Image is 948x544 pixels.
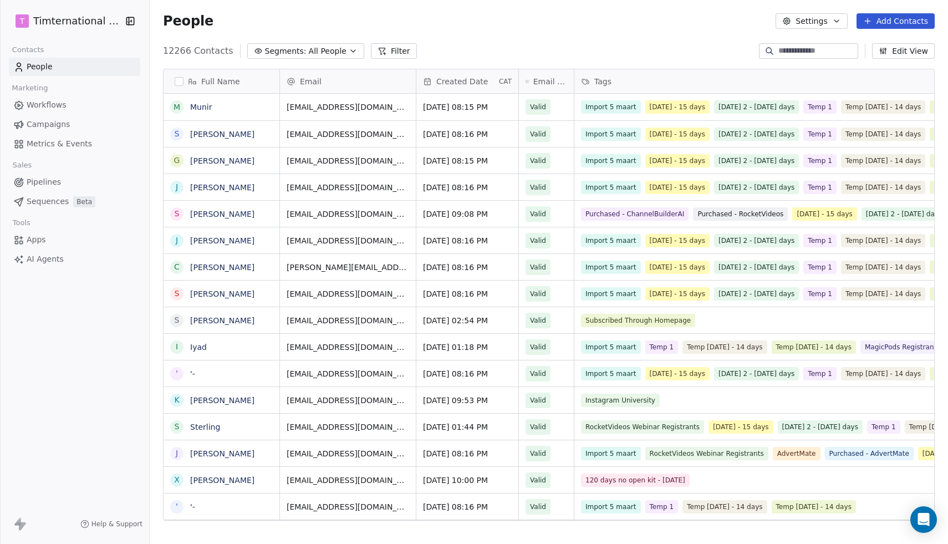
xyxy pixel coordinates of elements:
[175,314,180,326] div: S
[7,42,49,58] span: Contacts
[581,340,641,354] span: Import 5 maart
[530,342,546,353] span: Valid
[530,501,546,512] span: Valid
[27,138,92,150] span: Metrics & Events
[287,101,409,113] span: [EMAIL_ADDRESS][DOMAIN_NAME]
[423,448,512,459] span: [DATE] 08:16 PM
[436,76,488,87] span: Created Date
[9,115,140,134] a: Campaigns
[287,342,409,353] span: [EMAIL_ADDRESS][DOMAIN_NAME]
[841,154,925,167] span: Temp [DATE] - 14 days
[499,77,512,86] span: CAT
[265,45,307,57] span: Segments:
[164,69,279,93] div: Full Name
[287,235,409,246] span: [EMAIL_ADDRESS][DOMAIN_NAME]
[645,447,768,460] span: RocketVideos Webinar Registrants
[176,235,178,246] div: J
[287,288,409,299] span: [EMAIL_ADDRESS][DOMAIN_NAME]
[423,182,512,193] span: [DATE] 08:16 PM
[9,96,140,114] a: Workflows
[9,250,140,268] a: AI Agents
[803,287,837,301] span: Temp 1
[423,368,512,379] span: [DATE] 08:16 PM
[581,181,641,194] span: Import 5 maart
[803,154,837,167] span: Temp 1
[423,342,512,353] span: [DATE] 01:18 PM
[581,207,689,221] span: Purchased - ChannelBuilderAI
[201,76,240,87] span: Full Name
[714,181,799,194] span: [DATE] 2 - [DATE] days
[581,474,690,487] span: 120 days no open kit - [DATE]
[682,340,767,354] span: Temp [DATE] - 14 days
[190,343,207,352] a: Iyad
[714,261,799,274] span: [DATE] 2 - [DATE] days
[174,155,180,166] div: G
[581,100,641,114] span: Import 5 maart
[645,128,710,141] span: [DATE] - 15 days
[530,235,546,246] span: Valid
[287,315,409,326] span: [EMAIL_ADDRESS][DOMAIN_NAME]
[645,181,710,194] span: [DATE] - 15 days
[423,288,512,299] span: [DATE] 08:16 PM
[773,447,820,460] span: AdvertMate
[841,181,925,194] span: Temp [DATE] - 14 days
[287,421,409,433] span: [EMAIL_ADDRESS][DOMAIN_NAME]
[530,288,546,299] span: Valid
[530,475,546,486] span: Valid
[287,475,409,486] span: [EMAIL_ADDRESS][DOMAIN_NAME]
[27,253,64,265] span: AI Agents
[174,474,180,486] div: X
[287,209,409,220] span: [EMAIL_ADDRESS][DOMAIN_NAME]
[862,207,946,221] span: [DATE] 2 - [DATE] days
[175,421,180,433] div: S
[190,396,254,405] a: [PERSON_NAME]
[423,155,512,166] span: [DATE] 08:15 PM
[581,234,641,247] span: Import 5 maart
[175,128,180,140] div: S
[287,129,409,140] span: [EMAIL_ADDRESS][DOMAIN_NAME]
[300,76,322,87] span: Email
[190,130,254,139] a: [PERSON_NAME]
[190,369,195,378] a: '-
[27,176,61,188] span: Pipelines
[9,58,140,76] a: People
[27,99,67,111] span: Workflows
[423,501,512,512] span: [DATE] 08:16 PM
[423,235,512,246] span: [DATE] 08:16 PM
[9,192,140,211] a: SequencesBeta
[594,76,611,87] span: Tags
[841,100,925,114] span: Temp [DATE] - 14 days
[581,314,695,327] span: Subscribed Through Homepage
[645,500,679,514] span: Temp 1
[176,181,178,193] div: J
[91,520,142,528] span: Help & Support
[645,100,710,114] span: [DATE] - 15 days
[645,340,679,354] span: Temp 1
[860,340,945,354] span: MagicPods Registrants
[581,447,641,460] span: Import 5 maart
[190,210,254,218] a: [PERSON_NAME]
[174,101,180,113] div: M
[709,420,773,434] span: [DATE] - 15 days
[841,261,925,274] span: Temp [DATE] - 14 days
[163,13,213,29] span: People
[27,196,69,207] span: Sequences
[423,475,512,486] span: [DATE] 10:00 PM
[280,69,416,93] div: Email
[174,261,180,273] div: C
[581,394,660,407] span: Instagram University
[8,215,35,231] span: Tools
[530,129,546,140] span: Valid
[530,315,546,326] span: Valid
[910,506,937,533] div: Open Intercom Messenger
[9,135,140,153] a: Metrics & Events
[9,231,140,249] a: Apps
[581,261,641,274] span: Import 5 maart
[20,16,25,27] span: T
[776,13,847,29] button: Settings
[714,234,799,247] span: [DATE] 2 - [DATE] days
[645,261,710,274] span: [DATE] - 15 days
[9,173,140,191] a: Pipelines
[803,128,837,141] span: Temp 1
[190,183,254,192] a: [PERSON_NAME]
